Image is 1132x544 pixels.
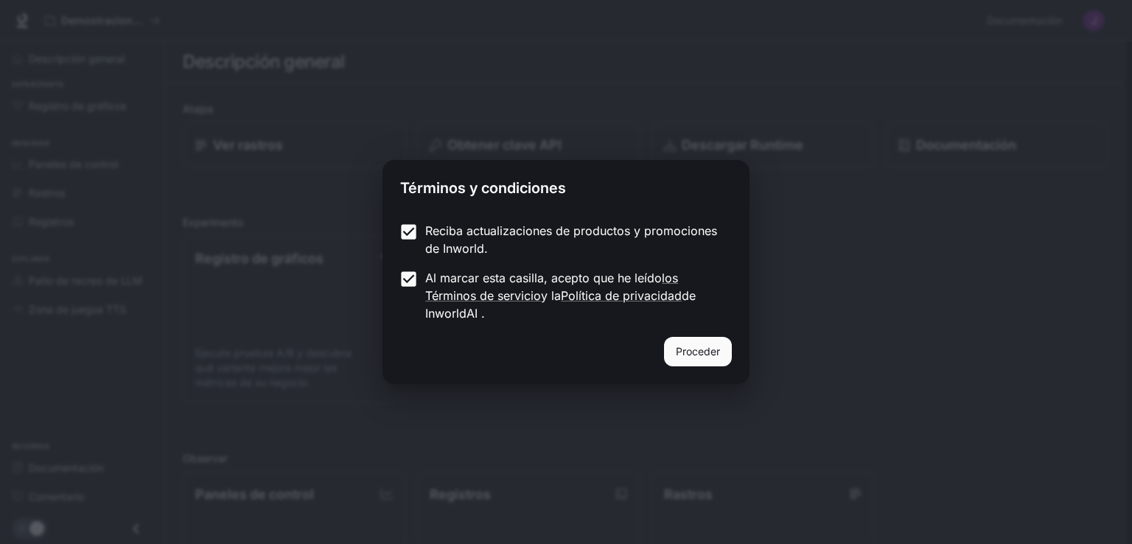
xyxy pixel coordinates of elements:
button: Proceder [664,337,732,366]
font: y la [541,288,561,303]
font: Reciba actualizaciones de productos y promociones de Inworld. [425,223,717,256]
font: Términos y condiciones [400,179,566,197]
font: Proceder [676,345,720,358]
a: Política de privacidad [561,288,682,303]
font: Al marcar esta casilla, acepto que he leído [425,271,662,285]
